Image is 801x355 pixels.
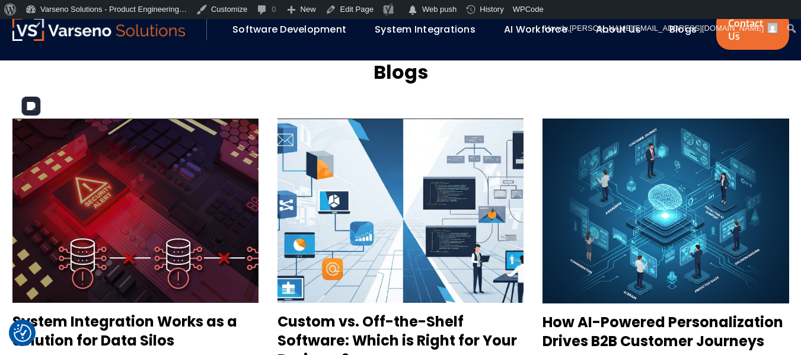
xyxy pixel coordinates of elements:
a: Software Development [232,23,346,36]
span:  [407,2,419,18]
span: [PERSON_NAME][EMAIL_ADDRESS][DOMAIN_NAME] [570,24,764,33]
h3: System Integration Works as a Solution for Data Silos [12,312,259,350]
img: System Integration Works as a Solution for Data Silos [12,119,259,303]
h2: Blogs [374,59,428,85]
a: Howdy, [540,19,783,38]
h3: How AI-Powered Personalization Drives B2B Customer Journeys [542,313,789,351]
button: Cookie Settings [14,324,31,342]
div: Software Development [226,20,363,40]
div: System Integrations [369,20,492,40]
a: AI Workforce [504,23,567,36]
div: AI Workforce [498,20,584,40]
img: How AI-Powered Personalization Drives B2B Customer Journeys [542,119,789,303]
img: Custom vs. Off-the-Shelf Software: Which is Right for Your Business? [277,119,524,303]
img: Revisit consent button [14,324,31,342]
img: Varseno Solutions – Product Engineering & IT Services [12,18,186,41]
a: System Integrations [375,23,476,36]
